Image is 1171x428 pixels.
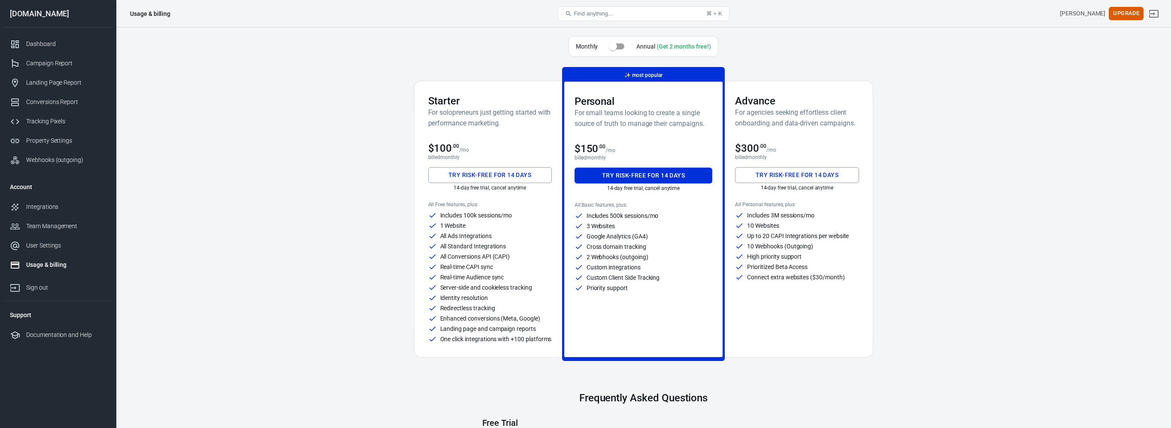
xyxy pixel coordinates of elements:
[428,154,552,160] p: billed monthly
[428,142,460,154] span: $100
[1060,9,1105,18] div: Account id: BhKL7z2o
[26,330,106,339] div: Documentation and Help
[735,107,859,128] h6: For agencies seeking effortless client onboarding and data-driven campaigns.
[26,202,106,211] div: Integrations
[735,154,859,160] p: billed monthly
[576,42,598,51] p: Monthly
[26,40,106,49] div: Dashboard
[747,254,802,260] p: High priority support
[459,147,469,153] p: /mo
[575,168,713,183] button: Try risk-free for 14 days
[3,54,113,73] a: Campaign Report
[587,223,615,229] p: 3 Websites
[3,305,113,325] li: Support
[26,222,106,231] div: Team Management
[3,92,113,112] a: Conversions Report
[482,418,805,428] h4: Free Trial
[735,185,859,191] p: 14-day free trial, cancel anytime
[26,59,106,68] div: Campaign Report
[605,147,615,153] p: /mo
[747,233,849,239] p: Up to 20 CAPI Integrations per website
[3,217,113,236] a: Team Management
[624,72,631,78] span: magic
[26,283,106,292] div: Sign out
[587,275,660,281] p: Custom Client Side Tracking
[766,147,776,153] p: /mo
[440,336,552,342] p: One click integrations with +100 platforms
[587,264,641,270] p: Custom integrations
[1109,7,1144,20] button: Upgrade
[440,233,492,239] p: All Ads Integrations
[440,264,493,270] p: Real-time CAPI sync
[452,143,459,149] sup: .00
[1144,3,1164,24] a: Sign out
[759,143,766,149] sup: .00
[482,392,805,404] h3: Frequently Asked Questions
[747,212,814,218] p: Includes 3M sessions/mo
[558,6,729,21] button: Find anything...⌘ + K
[440,274,504,280] p: Real-time Audience sync
[747,264,808,270] p: Prioritized Beta Access
[587,233,648,239] p: Google Analytics (GA4)
[26,260,106,269] div: Usage & billing
[587,254,648,260] p: 2 Webhooks (outgoing)
[706,10,722,17] div: ⌘ + K
[428,202,552,208] p: All Free features, plus:
[3,73,113,92] a: Landing Page Report
[575,185,713,191] p: 14-day free trial, cancel anytime
[3,255,113,275] a: Usage & billing
[428,107,552,128] h6: For solopreneurs just getting started with performance marketing.
[130,9,170,18] div: Usage & billing
[3,112,113,131] a: Tracking Pixels
[428,185,552,191] p: 14-day free trial, cancel anytime
[747,274,844,280] p: Connect extra websites ($30/month)
[3,10,113,18] div: [DOMAIN_NAME]
[598,144,605,150] sup: .00
[440,284,532,290] p: Server-side and cookieless tracking
[747,223,779,229] p: 10 Websites
[636,42,711,51] div: Annual
[575,95,713,107] h3: Personal
[574,10,613,17] span: Find anything...
[587,213,659,219] p: Includes 500k sessions/mo
[624,71,662,80] p: most popular
[428,167,552,183] button: Try risk-free for 14 days
[3,275,113,297] a: Sign out
[575,155,713,161] p: billed monthly
[575,143,606,155] span: $150
[735,202,859,208] p: All Personal features, plus:
[575,107,713,129] h6: For small teams looking to create a single source of truth to manage their campaigns.
[3,236,113,255] a: User Settings
[26,241,106,250] div: User Settings
[26,136,106,145] div: Property Settings
[428,95,552,107] h3: Starter
[735,95,859,107] h3: Advance
[735,167,859,183] button: Try risk-free for 14 days
[440,223,466,229] p: 1 Website
[587,285,628,291] p: Priority support
[3,131,113,150] a: Property Settings
[575,202,713,208] p: All Basic features, plus:
[3,34,113,54] a: Dashboard
[657,43,711,50] div: (Get 2 months free!)
[26,117,106,126] div: Tracking Pixels
[3,177,113,197] li: Account
[735,142,766,154] span: $300
[26,78,106,87] div: Landing Page Report
[440,295,488,301] p: Identity resolution
[747,243,813,249] p: 10 Webhooks (Outgoing)
[440,315,540,321] p: Enhanced conversions (Meta, Google)
[3,197,113,217] a: Integrations
[440,254,510,260] p: All Conversions API (CAPI)
[26,98,106,107] div: Conversions Report
[440,212,512,218] p: Includes 100k sessions/mo
[26,156,106,165] div: Webhooks (outgoing)
[3,150,113,170] a: Webhooks (outgoing)
[440,326,536,332] p: Landing page and campaign reports
[440,305,495,311] p: Redirectless tracking
[440,243,506,249] p: All Standard Integrations
[587,244,646,250] p: Cross domain tracking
